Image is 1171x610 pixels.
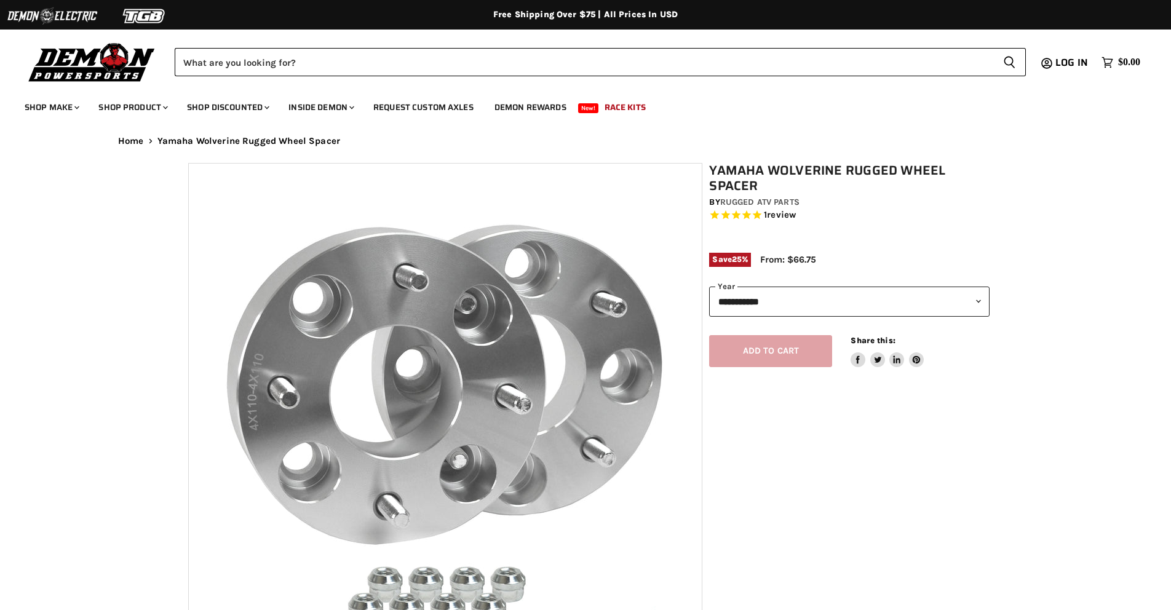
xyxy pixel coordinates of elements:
span: $0.00 [1118,57,1140,68]
span: Yamaha Wolverine Rugged Wheel Spacer [157,136,340,146]
span: Log in [1055,55,1088,70]
span: Rated 5.0 out of 5 stars 1 reviews [709,209,990,222]
div: by [709,196,990,209]
ul: Main menu [15,90,1137,120]
span: 25 [732,255,742,264]
button: Search [993,48,1026,76]
span: review [767,210,796,221]
input: Search [175,48,993,76]
div: Free Shipping Over $75 | All Prices In USD [93,9,1078,20]
a: Home [118,136,144,146]
a: Shop Make [15,95,87,120]
h1: Yamaha Wolverine Rugged Wheel Spacer [709,163,990,194]
span: From: $66.75 [760,254,816,265]
form: Product [175,48,1026,76]
a: Rugged ATV Parts [720,197,800,207]
a: Request Custom Axles [364,95,483,120]
a: Inside Demon [279,95,362,120]
span: New! [578,103,599,113]
select: year [709,287,990,317]
nav: Breadcrumbs [93,136,1078,146]
a: Race Kits [595,95,655,120]
img: Demon Electric Logo 2 [6,4,98,28]
a: Log in [1050,57,1095,68]
img: Demon Powersports [25,40,159,84]
span: 1 reviews [764,210,796,221]
a: Demon Rewards [485,95,576,120]
a: Shop Product [89,95,175,120]
aside: Share this: [851,335,924,368]
img: TGB Logo 2 [98,4,191,28]
span: Save % [709,253,751,266]
a: Shop Discounted [178,95,277,120]
span: Share this: [851,336,895,345]
a: $0.00 [1095,53,1146,71]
